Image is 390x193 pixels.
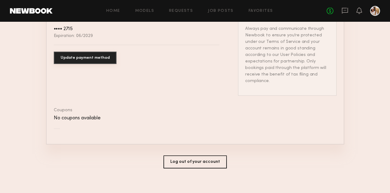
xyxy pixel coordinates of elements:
[54,52,117,64] button: Update payment method
[245,25,329,84] p: Always pay and communicate through Newbook to ensure you’re protected under our Terms of Service ...
[249,9,273,13] a: Favorites
[169,9,193,13] a: Requests
[54,26,73,32] div: •••• 2715
[54,34,93,38] div: Expiration: 06/2029
[54,108,337,113] div: Coupons
[163,155,227,168] button: Log out of your account
[208,9,234,13] a: Job Posts
[135,9,154,13] a: Models
[106,9,120,13] a: Home
[54,116,337,121] div: No coupons available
